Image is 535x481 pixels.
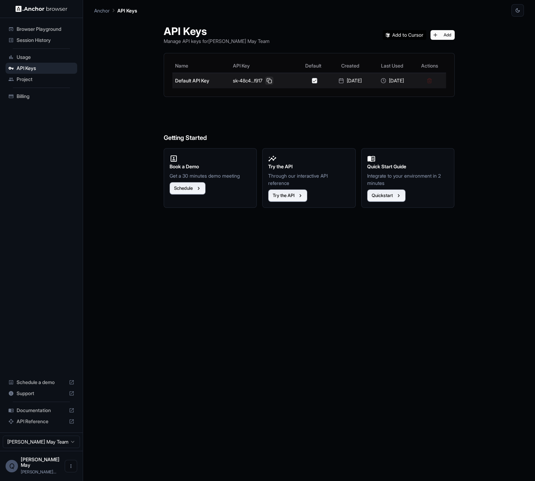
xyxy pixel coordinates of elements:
img: Anchor Logo [16,6,67,12]
span: Session History [17,37,74,44]
div: [DATE] [332,77,368,84]
p: Integrate to your environment in 2 minutes [367,172,449,187]
div: API Reference [6,416,77,427]
h2: Try the API [268,163,350,170]
span: quinn@maymarketingseo.com [21,469,56,474]
span: Quinn May [21,456,60,468]
span: Documentation [17,407,66,414]
div: Session History [6,35,77,46]
p: Manage API keys for [PERSON_NAME] May Team [164,37,270,45]
img: Add anchorbrowser MCP server to Cursor [383,30,426,40]
button: Quickstart [367,189,406,202]
span: Browser Playground [17,26,74,33]
div: Browser Playground [6,24,77,35]
button: Copy API key [265,77,273,85]
h6: Getting Started [164,105,455,143]
div: sk-48c4...f917 [233,77,294,85]
div: Billing [6,91,77,102]
th: API Key [230,59,297,73]
th: Last Used [371,59,413,73]
div: Support [6,388,77,399]
div: Project [6,74,77,85]
p: API Keys [117,7,137,14]
td: Default API Key [172,73,230,88]
button: Schedule [170,182,206,195]
span: Project [17,76,74,83]
h2: Quick Start Guide [367,163,449,170]
button: Add [430,30,455,40]
span: API Keys [17,65,74,72]
p: Get a 30 minutes demo meeting [170,172,251,179]
button: Try the API [268,189,307,202]
div: API Keys [6,63,77,74]
h2: Book a Demo [170,163,251,170]
th: Name [172,59,230,73]
div: Usage [6,52,77,63]
div: Schedule a demo [6,377,77,388]
p: Through our interactive API reference [268,172,350,187]
span: Schedule a demo [17,379,66,386]
h1: API Keys [164,25,270,37]
button: Open menu [65,460,77,472]
nav: breadcrumb [94,7,137,14]
th: Actions [413,59,446,73]
span: Support [17,390,66,397]
p: Anchor [94,7,110,14]
span: API Reference [17,418,66,425]
span: Usage [17,54,74,61]
th: Default [297,59,329,73]
div: Q [6,460,18,472]
span: Billing [17,93,74,100]
th: Created [329,59,371,73]
div: [DATE] [374,77,410,84]
div: Documentation [6,405,77,416]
